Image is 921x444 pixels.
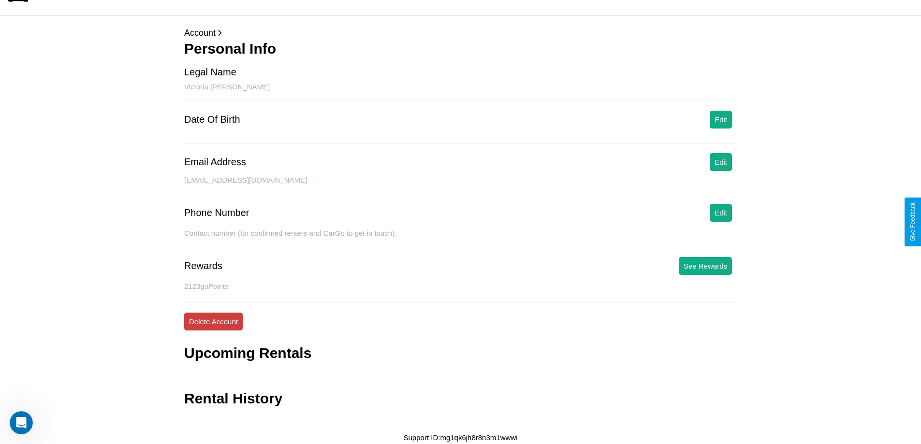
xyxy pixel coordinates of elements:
[710,111,732,129] button: Edit
[710,153,732,171] button: Edit
[184,41,737,57] h3: Personal Info
[184,67,236,78] div: Legal Name
[184,207,249,218] div: Phone Number
[184,313,243,330] button: Delete Account
[184,114,240,125] div: Date Of Birth
[710,204,732,222] button: Edit
[679,257,732,275] button: See Rewards
[184,83,737,101] div: Victoria [PERSON_NAME]
[404,431,518,444] p: Support ID: mg1qk6jh8r8n3m1wwwi
[184,229,737,247] div: Contact number (for confirmed renters and CarGo to get in touch).
[184,176,737,194] div: [EMAIL_ADDRESS][DOMAIN_NAME]
[184,25,737,41] p: Account
[10,411,33,434] iframe: Intercom live chat
[184,345,311,361] h3: Upcoming Rentals
[184,157,246,168] div: Email Address
[184,260,222,272] div: Rewards
[184,390,282,407] h3: Rental History
[184,280,737,293] p: 2123 goPoints
[909,202,916,242] div: Give Feedback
